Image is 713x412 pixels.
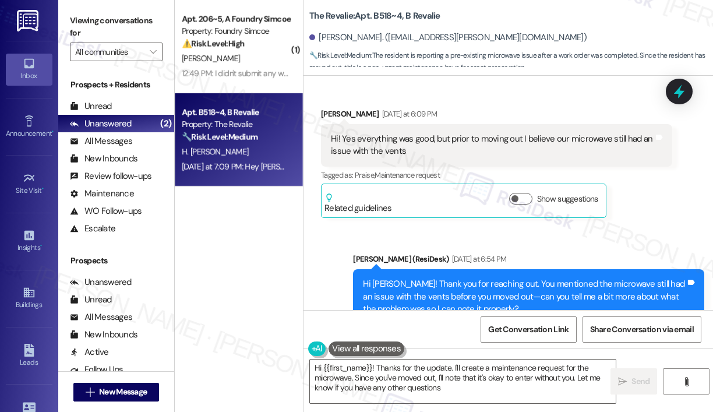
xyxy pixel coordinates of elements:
[355,170,375,180] span: Praise ,
[6,340,52,372] a: Leads
[537,193,598,205] label: Show suggestions
[182,132,257,142] strong: 🔧 Risk Level: Medium
[17,10,41,31] img: ResiDesk Logo
[70,118,132,130] div: Unanswered
[70,100,112,112] div: Unread
[70,12,163,43] label: Viewing conversations for
[363,278,686,315] div: Hi [PERSON_NAME]! Thank you for reaching out. You mentioned the microwave still had an issue with...
[610,368,657,395] button: Send
[590,323,694,336] span: Share Conversation via email
[70,188,134,200] div: Maintenance
[182,161,706,172] div: [DATE] at 7:09 PM: Hey [PERSON_NAME], we appreciate your text! We'll be back at 11AM to help you ...
[182,53,240,64] span: [PERSON_NAME]
[182,68,465,79] div: 12:49 PM: I didn't submit any work orders recently. What was it that they were fixing?
[324,193,392,214] div: Related guidelines
[42,185,44,193] span: •
[73,383,160,402] button: New Message
[70,170,151,182] div: Review follow-ups
[70,135,132,147] div: All Messages
[86,388,94,397] i: 
[6,226,52,257] a: Insights •
[6,168,52,200] a: Site Visit •
[75,43,144,61] input: All communities
[70,294,112,306] div: Unread
[70,205,142,217] div: WO Follow-ups
[309,31,587,44] div: [PERSON_NAME]. ([EMAIL_ADDRESS][PERSON_NAME][DOMAIN_NAME])
[70,311,132,323] div: All Messages
[309,51,371,60] strong: 🔧 Risk Level: Medium
[70,276,132,288] div: Unanswered
[309,10,440,22] b: The Revalie: Apt. B518~4, B Revalie
[375,170,440,180] span: Maintenance request
[379,108,437,120] div: [DATE] at 6:09 PM
[99,386,147,398] span: New Message
[309,50,713,75] span: : The resident is reporting a pre-existing microwave issue after a work order was completed. Sinc...
[682,377,691,386] i: 
[182,25,290,37] div: Property: Foundry Simcoe
[182,106,290,118] div: Apt. B518~4, B Revalie
[321,167,672,184] div: Tagged as:
[182,13,290,25] div: Apt. 206~5, A Foundry Simcoe
[70,346,109,358] div: Active
[488,323,569,336] span: Get Conversation Link
[449,253,507,265] div: [DATE] at 6:54 PM
[40,242,42,250] span: •
[58,79,174,91] div: Prospects + Residents
[157,115,174,133] div: (2)
[631,375,650,388] span: Send
[150,47,156,57] i: 
[331,133,654,158] div: Hi! Yes everything was good, but prior to moving out I believe our microwave still had an issue w...
[52,128,54,136] span: •
[481,316,576,343] button: Get Conversation Link
[182,38,245,49] strong: ⚠️ Risk Level: High
[182,118,290,131] div: Property: The Revalie
[583,316,701,343] button: Share Conversation via email
[182,146,249,157] span: H. [PERSON_NAME]
[353,253,704,269] div: [PERSON_NAME] (ResiDesk)
[6,54,52,85] a: Inbox
[310,360,616,403] textarea: Hi {{first_name}}! Thanks for the update. I'll create a maintenance request for the microwave. Si...
[6,283,52,314] a: Buildings
[70,223,115,235] div: Escalate
[70,329,137,341] div: New Inbounds
[70,364,123,376] div: Follow Ups
[70,153,137,165] div: New Inbounds
[618,377,627,386] i: 
[58,255,174,267] div: Prospects
[321,108,672,124] div: [PERSON_NAME]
